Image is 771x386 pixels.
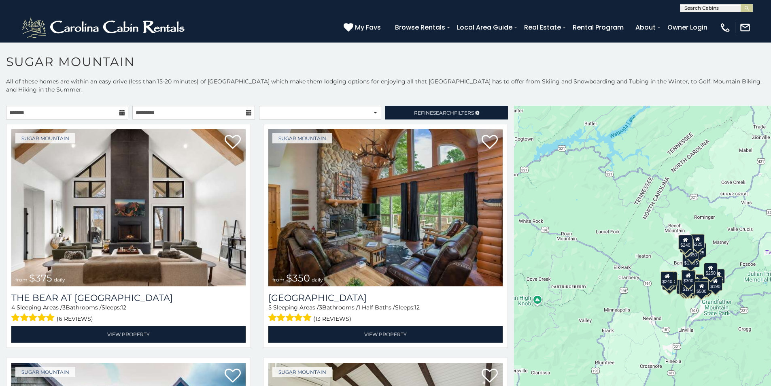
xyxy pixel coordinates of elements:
a: Local Area Guide [453,20,516,34]
a: Rental Program [569,20,628,34]
a: Grouse Moor Lodge from $350 daily [268,129,503,286]
a: View Property [268,326,503,343]
span: 5 [268,304,272,311]
div: $195 [699,279,712,293]
a: Sugar Mountain [272,133,332,143]
span: 4 [11,304,15,311]
span: daily [54,277,65,283]
div: $200 [690,274,703,289]
div: $500 [695,281,708,296]
img: White-1-2.png [20,15,188,40]
div: $240 [679,235,692,250]
span: $375 [29,272,52,284]
div: Sleeping Areas / Bathrooms / Sleeps: [268,303,503,324]
div: Sleeping Areas / Bathrooms / Sleeps: [11,303,246,324]
span: 3 [319,304,322,311]
a: Add to favorites [482,368,498,385]
span: (6 reviews) [57,313,93,324]
a: Owner Login [663,20,712,34]
span: 1 Half Baths / [358,304,395,311]
span: 12 [121,304,126,311]
span: from [272,277,285,283]
div: $175 [681,279,695,294]
a: The Bear At Sugar Mountain from $375 daily [11,129,246,286]
a: Browse Rentals [391,20,449,34]
img: The Bear At Sugar Mountain [11,129,246,286]
img: mail-regular-white.png [739,22,751,33]
div: $190 [681,270,695,284]
div: $1,095 [682,253,700,267]
a: Add to favorites [225,368,241,385]
span: My Favs [355,22,381,32]
span: daily [312,277,323,283]
a: Sugar Mountain [272,367,332,377]
a: Sugar Mountain [15,367,75,377]
a: [GEOGRAPHIC_DATA] [268,292,503,303]
img: phone-regular-white.png [720,22,731,33]
a: View Property [11,326,246,343]
a: RefineSearchFilters [385,106,508,119]
img: Grouse Moor Lodge [268,129,503,286]
a: About [631,20,660,34]
div: $225 [691,234,705,249]
span: 3 [62,304,66,311]
a: Add to favorites [482,134,498,151]
a: Add to favorites [225,134,241,151]
span: Refine Filters [414,110,474,116]
div: $155 [680,280,693,294]
div: $190 [709,276,722,291]
h3: The Bear At Sugar Mountain [11,292,246,303]
a: Sugar Mountain [15,133,75,143]
div: $125 [692,243,706,257]
span: (13 reviews) [313,313,351,324]
div: $155 [711,269,725,284]
a: Real Estate [520,20,565,34]
span: 12 [414,304,420,311]
h3: Grouse Moor Lodge [268,292,503,303]
span: $350 [286,272,310,284]
span: Search [433,110,454,116]
span: from [15,277,28,283]
div: $300 [682,271,695,285]
div: $250 [704,263,718,277]
a: My Favs [344,22,383,33]
a: The Bear At [GEOGRAPHIC_DATA] [11,292,246,303]
div: $240 [661,271,674,286]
